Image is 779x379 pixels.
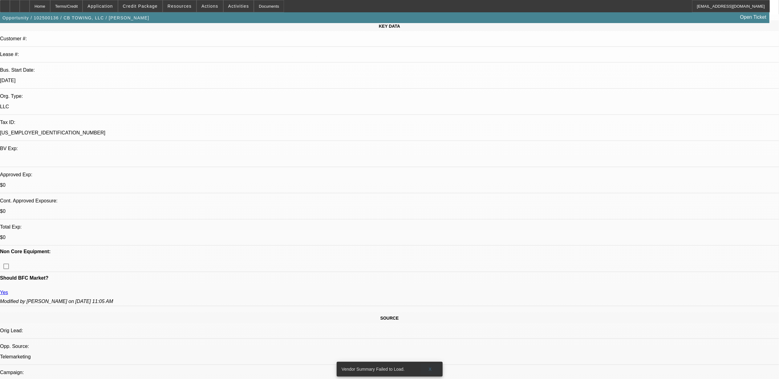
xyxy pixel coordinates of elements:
span: X [428,367,432,372]
span: SOURCE [380,316,399,321]
span: Credit Package [123,4,158,9]
span: Actions [201,4,218,9]
div: Vendor Summary Failed to Load. [337,362,420,377]
button: Activities [224,0,254,12]
span: Opportunity / 102500136 / CB TOWING, LLC / [PERSON_NAME] [2,15,149,20]
button: Application [83,0,117,12]
span: Resources [168,4,192,9]
button: Resources [163,0,196,12]
span: Application [87,4,113,9]
a: Open Ticket [738,12,769,22]
button: X [420,364,440,375]
span: Activities [228,4,249,9]
button: Actions [197,0,223,12]
span: KEY DATA [379,24,400,29]
button: Credit Package [118,0,162,12]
